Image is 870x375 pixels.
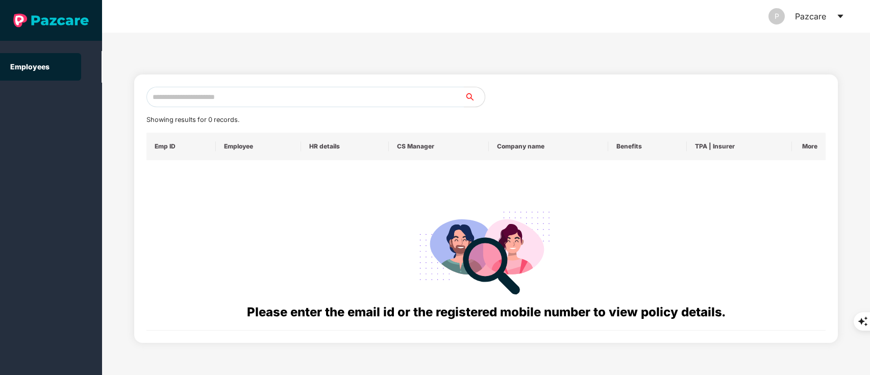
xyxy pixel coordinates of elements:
button: search [464,87,485,107]
img: svg+xml;base64,PHN2ZyB4bWxucz0iaHR0cDovL3d3dy53My5vcmcvMjAwMC9zdmciIHdpZHRoPSIyODgiIGhlaWdodD0iMj... [412,199,559,303]
th: Emp ID [146,133,216,160]
th: Employee [216,133,301,160]
th: TPA | Insurer [687,133,792,160]
th: Benefits [608,133,686,160]
span: P [775,8,779,24]
span: Showing results for 0 records. [146,116,239,123]
a: Employees [10,62,49,71]
span: Please enter the email id or the registered mobile number to view policy details. [247,305,725,319]
span: search [464,93,485,101]
span: caret-down [836,12,844,20]
th: CS Manager [389,133,489,160]
th: Company name [489,133,608,160]
th: HR details [301,133,389,160]
th: More [792,133,826,160]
